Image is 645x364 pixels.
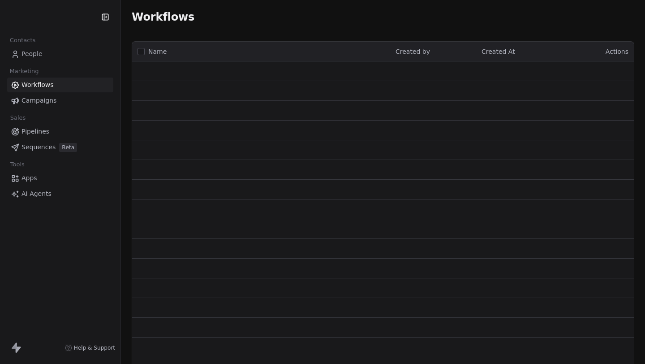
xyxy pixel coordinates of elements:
span: Campaigns [21,96,56,105]
span: Sales [6,111,30,125]
span: Apps [21,173,37,183]
span: Sequences [21,143,56,152]
span: AI Agents [21,189,52,199]
a: SequencesBeta [7,140,113,155]
span: Contacts [6,34,39,47]
span: Beta [59,143,77,152]
span: Name [148,47,167,56]
a: AI Agents [7,186,113,201]
a: Workflows [7,78,113,92]
span: Help & Support [74,344,115,351]
a: Help & Support [65,344,115,351]
span: Marketing [6,65,43,78]
span: Pipelines [21,127,49,136]
a: Campaigns [7,93,113,108]
a: People [7,47,113,61]
a: Apps [7,171,113,186]
span: Created by [396,48,430,55]
a: Pipelines [7,124,113,139]
span: Tools [6,158,28,171]
span: People [21,49,43,59]
span: Actions [606,48,628,55]
span: Workflows [132,11,194,23]
span: Workflows [21,80,54,90]
span: Created At [482,48,515,55]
